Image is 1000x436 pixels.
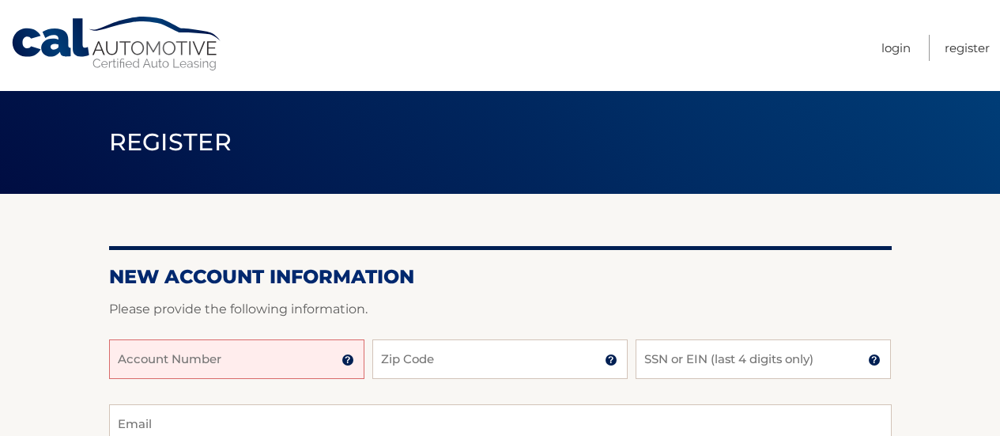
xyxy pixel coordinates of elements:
img: tooltip.svg [342,354,354,366]
img: tooltip.svg [605,354,617,366]
a: Cal Automotive [10,16,224,72]
span: Register [109,127,232,157]
a: Login [881,35,911,61]
h2: New Account Information [109,265,892,289]
input: Account Number [109,339,364,379]
img: tooltip.svg [868,354,881,366]
a: Register [945,35,990,61]
p: Please provide the following information. [109,298,892,320]
input: Zip Code [372,339,628,379]
input: SSN or EIN (last 4 digits only) [636,339,891,379]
